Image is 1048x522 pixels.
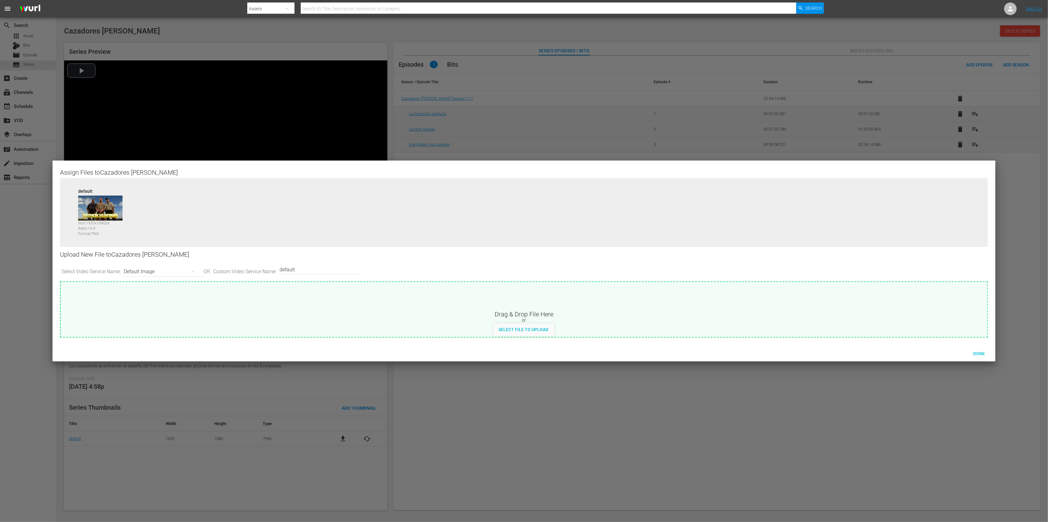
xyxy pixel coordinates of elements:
img: 56778540-default_v1.png [78,196,123,221]
button: Done [965,348,993,359]
span: menu [4,5,11,13]
span: OR [202,268,212,275]
div: Drag & Drop File Here [61,310,988,317]
div: default [78,188,128,192]
div: Assign Files to Cazadores [PERSON_NAME] [60,168,988,176]
a: Sign Out [1026,6,1042,11]
span: Custom Video Service Name: [212,268,278,275]
span: Select File to Upload [493,327,553,332]
button: Search [796,3,824,14]
span: Search [805,3,822,14]
img: ans4CAIJ8jUAAAAAAAAAAAAAAAAAAAAAAAAgQb4GAAAAAAAAAAAAAAAAAAAAAAAAJMjXAAAAAAAAAAAAAAAAAAAAAAAAgAT5G... [15,2,45,16]
div: Upload New File to Cazadores [PERSON_NAME] [60,247,988,262]
button: Select File to Upload [493,324,553,335]
span: Done [969,351,990,356]
div: or [61,317,988,324]
div: Size: 1920 x 1080 px Ratio: 16:9 Format: PNG [78,221,128,234]
span: Select Video Service Name: [60,268,122,275]
div: Default Image [124,263,201,280]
